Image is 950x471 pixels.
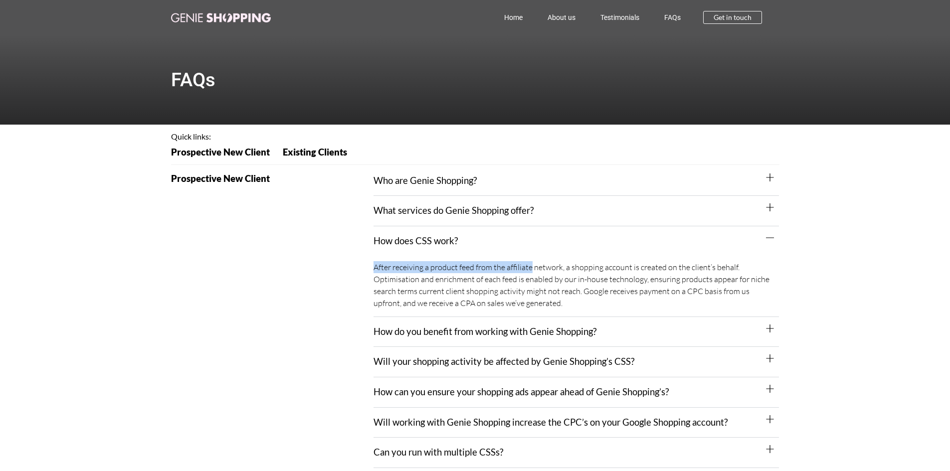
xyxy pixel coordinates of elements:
a: Testimonials [588,6,652,29]
div: What services do Genie Shopping offer? [374,196,779,226]
a: Who are Genie Shopping? [374,175,477,186]
a: Prospective New Client [171,148,276,163]
a: Get in touch [703,11,762,24]
span: Get in touch [714,14,752,21]
div: Can you run with multiple CSSs? [374,438,779,468]
a: Existing Clients [276,148,354,163]
a: What services do Genie Shopping offer? [374,205,534,216]
div: Who are Genie Shopping? [374,166,779,196]
div: How does CSS work? [374,226,779,256]
a: How does CSS work? [374,235,458,246]
h1: FAQs [171,70,779,89]
img: genie-shopping-logo [171,13,271,22]
span: Existing Clients [283,148,347,157]
a: FAQs [652,6,693,29]
a: Can you run with multiple CSSs? [374,447,503,458]
a: About us [535,6,588,29]
div: How can you ensure your shopping ads appear ahead of Genie Shopping’s? [374,377,779,408]
div: How do you benefit from working with Genie Shopping? [374,317,779,347]
div: Will working with Genie Shopping increase the CPC’s on your Google Shopping account? [374,408,779,438]
a: Home [492,6,535,29]
h4: Quick links: [171,133,779,141]
span: Prospective New Client [171,148,270,157]
a: Will your shopping activity be affected by Genie Shopping’s CSS? [374,356,634,367]
a: How do you benefit from working with Genie Shopping? [374,326,596,337]
a: Will working with Genie Shopping increase the CPC’s on your Google Shopping account? [374,417,728,428]
div: Will your shopping activity be affected by Genie Shopping’s CSS? [374,347,779,377]
a: How can you ensure your shopping ads appear ahead of Genie Shopping’s? [374,386,669,397]
nav: Menu [315,6,694,29]
div: How does CSS work? [374,256,779,317]
h2: Prospective New Client [171,174,374,183]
